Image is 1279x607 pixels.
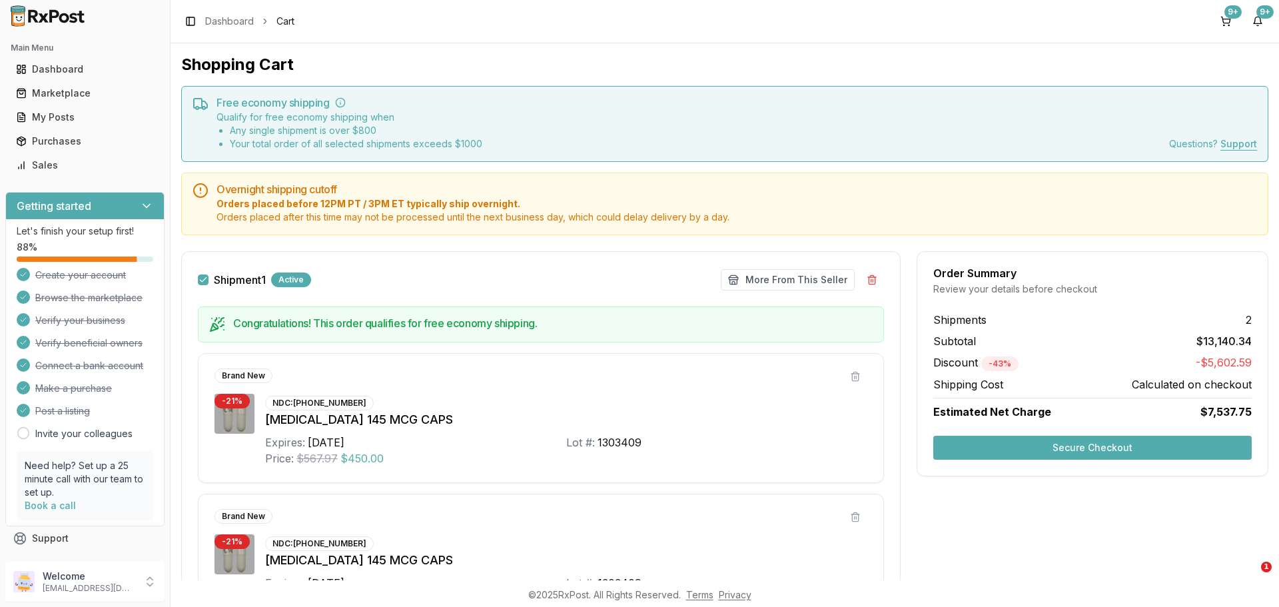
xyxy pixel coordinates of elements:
span: -$5,602.59 [1196,354,1252,371]
button: My Posts [5,107,165,128]
div: [MEDICAL_DATA] 145 MCG CAPS [265,551,867,570]
button: Feedback [5,550,165,574]
div: Expires: [265,434,305,450]
span: Browse the marketplace [35,291,143,304]
a: Privacy [719,589,751,600]
div: Purchases [16,135,154,148]
span: Calculated on checkout [1132,376,1252,392]
h1: Shopping Cart [181,54,1268,75]
div: - 43 % [981,356,1019,371]
p: [EMAIL_ADDRESS][DOMAIN_NAME] [43,583,135,594]
div: - 21 % [214,394,250,408]
div: [MEDICAL_DATA] 145 MCG CAPS [265,410,867,429]
span: $450.00 [340,450,384,466]
a: Dashboard [205,15,254,28]
div: - 21 % [214,534,250,549]
span: Subtotal [933,333,976,349]
div: Dashboard [16,63,154,76]
button: 9+ [1247,11,1268,32]
h2: Main Menu [11,43,159,53]
div: 1303409 [598,434,641,450]
img: User avatar [13,571,35,592]
span: Post a listing [35,404,90,418]
span: $13,140.34 [1196,333,1252,349]
span: Make a purchase [35,382,112,395]
span: Create your account [35,269,126,282]
span: 88 % [17,241,37,254]
div: Active [271,273,311,287]
p: Welcome [43,570,135,583]
li: Any single shipment is over $ 800 [230,124,482,137]
button: Dashboard [5,59,165,80]
a: Book a call [25,500,76,511]
div: Questions? [1169,137,1257,151]
h5: Free economy shipping [216,97,1257,108]
img: Linzess 145 MCG CAPS [214,534,254,574]
div: Expires: [265,575,305,591]
span: Orders placed before 12PM PT / 3PM ET typically ship overnight. [216,197,1257,211]
p: Need help? Set up a 25 minute call with our team to set up. [25,459,145,499]
a: Invite your colleagues [35,427,133,440]
div: 9+ [1256,5,1274,19]
button: Support [5,526,165,550]
span: Verify beneficial owners [35,336,143,350]
div: Lot #: [566,434,595,450]
div: [DATE] [308,434,344,450]
a: Terms [686,589,713,600]
div: My Posts [16,111,154,124]
nav: breadcrumb [205,15,294,28]
span: Shipments [933,312,987,328]
span: 1 [1261,562,1272,572]
div: Marketplace [16,87,154,100]
div: NDC: [PHONE_NUMBER] [265,396,374,410]
span: Cart [276,15,294,28]
label: Shipment 1 [214,275,266,285]
span: Estimated Net Charge [933,405,1051,418]
img: RxPost Logo [5,5,91,27]
a: Sales [11,153,159,177]
div: Qualify for free economy shipping when [216,111,482,151]
div: Price: [265,450,294,466]
span: Orders placed after this time may not be processed until the next business day, which could delay... [216,211,1257,224]
button: Marketplace [5,83,165,104]
span: $567.97 [296,450,338,466]
a: Marketplace [11,81,159,105]
span: Shipping Cost [933,376,1003,392]
button: More From This Seller [721,269,855,291]
a: My Posts [11,105,159,129]
iframe: Intercom live chat [1234,562,1266,594]
div: Order Summary [933,268,1252,279]
span: Connect a bank account [35,359,143,372]
li: Your total order of all selected shipments exceeds $ 1000 [230,137,482,151]
div: Lot #: [566,575,595,591]
h5: Congratulations! This order qualifies for free economy shipping. [233,318,873,328]
div: [DATE] [308,575,344,591]
button: Secure Checkout [933,436,1252,460]
img: Linzess 145 MCG CAPS [214,394,254,434]
button: Sales [5,155,165,176]
h5: Overnight shipping cutoff [216,184,1257,195]
div: Sales [16,159,154,172]
a: Purchases [11,129,159,153]
span: Discount [933,356,1019,369]
span: Feedback [32,556,77,569]
div: 1303409 [598,575,641,591]
span: 2 [1246,312,1252,328]
button: Purchases [5,131,165,152]
div: Brand New [214,368,272,383]
h3: Getting started [17,198,91,214]
button: 9+ [1215,11,1236,32]
span: $7,537.75 [1200,404,1252,420]
div: NDC: [PHONE_NUMBER] [265,536,374,551]
span: Verify your business [35,314,125,327]
div: Brand New [214,509,272,524]
a: Dashboard [11,57,159,81]
div: Review your details before checkout [933,283,1252,296]
div: 9+ [1224,5,1242,19]
p: Let's finish your setup first! [17,225,153,238]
